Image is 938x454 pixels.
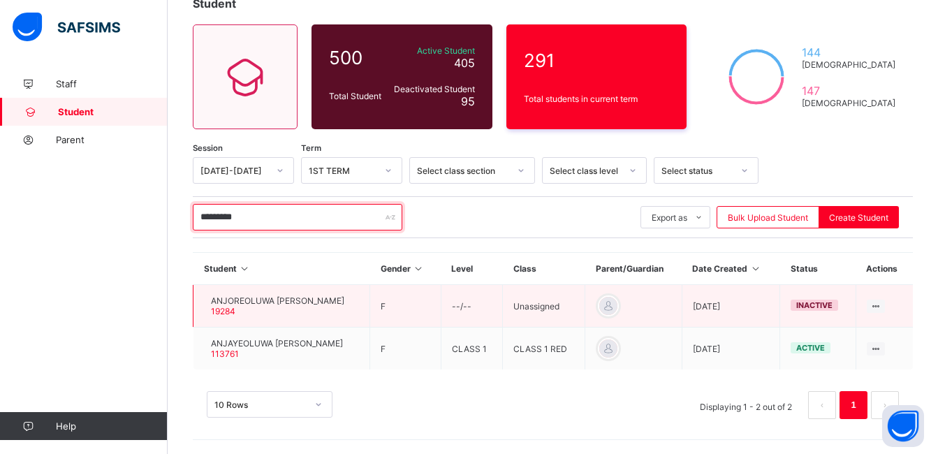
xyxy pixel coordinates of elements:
[441,285,502,328] td: --/--
[503,285,585,328] td: Unassigned
[211,349,239,359] span: 113761
[550,166,621,176] div: Select class level
[524,50,670,71] span: 291
[56,420,167,432] span: Help
[856,253,913,285] th: Actions
[370,328,441,370] td: F
[370,253,441,285] th: Gender
[56,78,168,89] span: Staff
[13,13,120,42] img: safsims
[325,87,388,105] div: Total Student
[239,263,251,274] i: Sort in Ascending Order
[802,59,895,70] span: [DEMOGRAPHIC_DATA]
[728,212,808,223] span: Bulk Upload Student
[211,295,344,306] span: ANJOREOLUWA [PERSON_NAME]
[413,263,425,274] i: Sort in Ascending Order
[871,391,899,419] li: 下一页
[193,143,223,153] span: Session
[58,106,168,117] span: Student
[524,94,670,104] span: Total students in current term
[454,56,475,70] span: 405
[441,328,502,370] td: CLASS 1
[329,47,385,68] span: 500
[796,343,825,353] span: active
[214,400,307,410] div: 10 Rows
[802,98,895,108] span: [DEMOGRAPHIC_DATA]
[682,253,780,285] th: Date Created
[301,143,321,153] span: Term
[503,253,585,285] th: Class
[682,285,780,328] td: [DATE]
[309,166,376,176] div: 1ST TERM
[802,84,895,98] span: 147
[829,212,888,223] span: Create Student
[392,45,475,56] span: Active Student
[652,212,687,223] span: Export as
[392,84,475,94] span: Deactivated Student
[211,338,343,349] span: ANJAYEOLUWA [PERSON_NAME]
[749,263,761,274] i: Sort in Ascending Order
[689,391,803,419] li: Displaying 1 - 2 out of 2
[200,166,268,176] div: [DATE]-[DATE]
[585,253,682,285] th: Parent/Guardian
[808,391,836,419] li: 上一页
[802,45,895,59] span: 144
[461,94,475,108] span: 95
[441,253,502,285] th: Level
[682,328,780,370] td: [DATE]
[503,328,585,370] td: CLASS 1 RED
[847,396,860,414] a: 1
[56,134,168,145] span: Parent
[193,253,370,285] th: Student
[417,166,509,176] div: Select class section
[882,405,924,447] button: Open asap
[370,285,441,328] td: F
[796,300,833,310] span: inactive
[840,391,867,419] li: 1
[780,253,856,285] th: Status
[211,306,235,316] span: 19284
[808,391,836,419] button: prev page
[871,391,899,419] button: next page
[661,166,733,176] div: Select status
